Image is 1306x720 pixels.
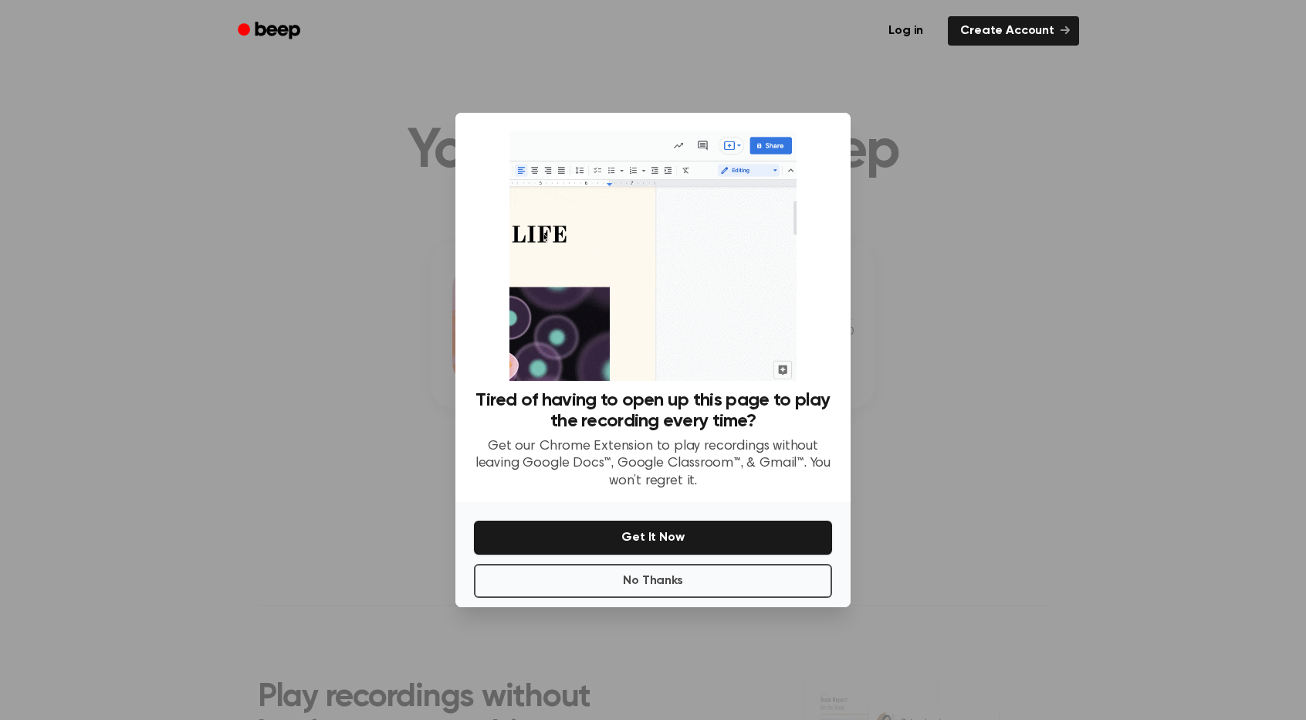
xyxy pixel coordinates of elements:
p: Get our Chrome Extension to play recordings without leaving Google Docs™, Google Classroom™, & Gm... [474,438,832,491]
img: Beep extension in action [509,131,796,381]
a: Beep [227,16,314,46]
a: Log in [873,13,939,49]
h3: Tired of having to open up this page to play the recording every time? [474,390,832,432]
button: Get It Now [474,521,832,555]
button: No Thanks [474,564,832,598]
a: Create Account [948,16,1079,46]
